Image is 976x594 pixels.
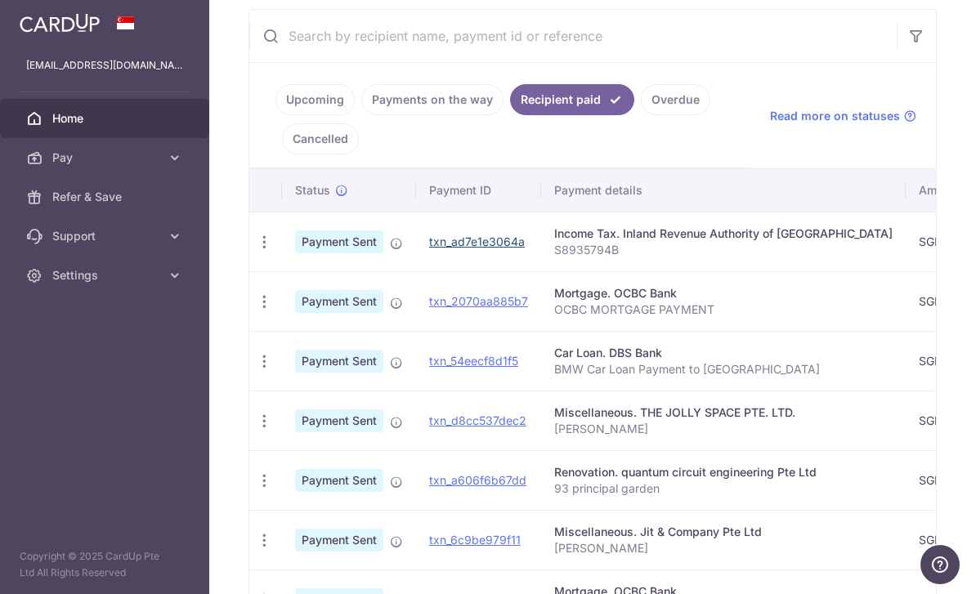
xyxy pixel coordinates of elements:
[52,150,160,166] span: Pay
[429,413,526,427] a: txn_d8cc537dec2
[641,84,710,115] a: Overdue
[52,267,160,284] span: Settings
[249,10,897,62] input: Search by recipient name, payment id or reference
[554,361,893,377] p: BMW Car Loan Payment to [GEOGRAPHIC_DATA]
[26,57,183,74] p: [EMAIL_ADDRESS][DOMAIN_NAME]
[554,480,893,497] p: 93 principal garden
[295,529,383,552] span: Payment Sent
[275,84,355,115] a: Upcoming
[554,524,893,540] div: Miscellaneous. Jit & Company Pte Ltd
[295,350,383,373] span: Payment Sent
[429,533,521,547] a: txn_6c9be979f11
[554,226,893,242] div: Income Tax. Inland Revenue Authority of [GEOGRAPHIC_DATA]
[554,464,893,480] div: Renovation. quantum circuit engineering Pte Ltd
[554,404,893,421] div: Miscellaneous. THE JOLLY SPACE PTE. LTD.
[429,473,526,487] a: txn_a606f6b67dd
[20,13,100,33] img: CardUp
[920,545,960,586] iframe: Opens a widget where you can find more information
[295,409,383,432] span: Payment Sent
[554,301,893,318] p: OCBC MORTGAGE PAYMENT
[52,189,160,205] span: Refer & Save
[429,354,518,368] a: txn_54eecf8d1f5
[361,84,504,115] a: Payments on the way
[429,294,528,308] a: txn_2070aa885b7
[554,421,893,437] p: [PERSON_NAME]
[554,285,893,301] div: Mortgage. OCBC Bank
[416,169,541,212] th: Payment ID
[770,108,916,124] a: Read more on statuses
[52,110,160,127] span: Home
[429,234,525,248] a: txn_ad7e1e3064a
[919,182,960,199] span: Amount
[510,84,634,115] a: Recipient paid
[554,540,893,556] p: [PERSON_NAME]
[295,230,383,253] span: Payment Sent
[295,290,383,313] span: Payment Sent
[770,108,900,124] span: Read more on statuses
[282,123,359,154] a: Cancelled
[541,169,906,212] th: Payment details
[295,469,383,492] span: Payment Sent
[554,345,893,361] div: Car Loan. DBS Bank
[554,242,893,258] p: S8935794B
[295,182,330,199] span: Status
[52,228,160,244] span: Support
